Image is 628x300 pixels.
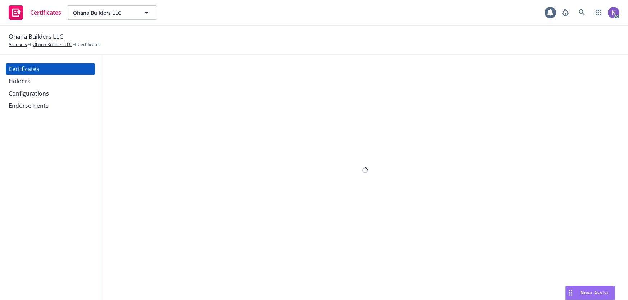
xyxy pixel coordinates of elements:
div: Holders [9,75,30,87]
a: Certificates [6,63,95,75]
a: Search [575,5,589,20]
button: Ohana Builders LLC [67,5,157,20]
div: Configurations [9,88,49,99]
a: Accounts [9,41,27,48]
a: Holders [6,75,95,87]
a: Endorsements [6,100,95,111]
span: Certificates [30,10,61,15]
span: Ohana Builders LLC [73,9,135,17]
div: Drag to move [566,286,575,300]
a: Report a Bug [558,5,573,20]
img: photo [608,7,619,18]
a: Configurations [6,88,95,99]
button: Nova Assist [565,286,615,300]
div: Endorsements [9,100,49,111]
div: Certificates [9,63,39,75]
span: Ohana Builders LLC [9,32,63,41]
a: Ohana Builders LLC [33,41,72,48]
span: Certificates [78,41,101,48]
span: Nova Assist [580,290,609,296]
a: Switch app [591,5,606,20]
a: Certificates [6,3,64,23]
